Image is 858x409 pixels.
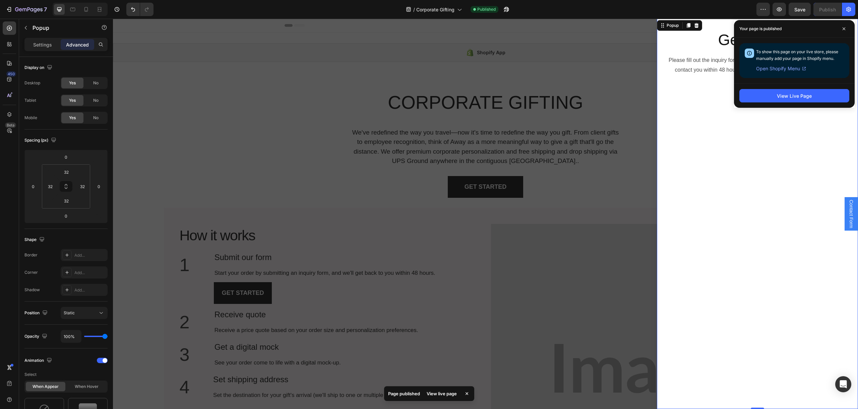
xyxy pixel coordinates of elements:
span: To show this page on your live store, please manually add your page in Shopify menu. [756,49,838,61]
div: Display on [24,63,54,72]
input: 0 [59,211,73,221]
div: When hover [67,382,106,391]
input: 0 [94,181,104,191]
div: 450 [6,71,16,77]
span: Contact Form [735,181,742,210]
input: 2xl [45,181,55,191]
div: Beta [5,122,16,128]
span: Yes [69,80,76,86]
div: Desktop [24,80,40,86]
div: When appear [26,382,65,391]
div: Open Intercom Messenger [835,376,851,392]
span: Published [477,6,496,12]
div: Tablet [24,97,36,103]
div: Mobile [24,115,37,121]
p: Popup [33,24,89,32]
input: 0 [59,152,73,162]
span: / [413,6,415,13]
h2: Get Started [555,11,734,32]
div: Border [24,252,38,258]
input: 0 [28,181,38,191]
span: Save [794,7,805,12]
div: Add... [74,252,106,258]
span: Yes [69,97,76,103]
p: Advanced [66,41,89,48]
div: Undo/Redo [126,3,154,16]
div: Shape [24,235,46,244]
button: 7 [3,3,50,16]
button: View Live Page [739,89,849,102]
div: Add... [74,287,106,293]
span: Corporate Gifting [416,6,454,13]
input: 2xl [60,196,73,206]
span: No [93,115,99,121]
div: Opacity [24,332,49,341]
span: Static [64,310,75,315]
p: Settings [33,41,52,48]
div: Add... [74,270,106,276]
p: Page published [388,390,420,397]
p: Select [24,369,108,381]
input: Auto [61,330,81,342]
div: View live page [423,389,461,398]
p: Please fill out the inquiry form below and a dedicated Account Manager will contact you within 48... [555,37,734,56]
div: Popup [552,4,567,10]
div: View Live Page [777,92,812,99]
div: Publish [819,6,836,13]
p: 7 [44,5,47,13]
div: Corner [24,269,38,275]
span: Yes [69,115,76,121]
button: Save [789,3,811,16]
div: Animation [24,356,53,365]
iframe: To enrich screen reader interactions, please activate Accessibility in Grammarly extension settings [113,19,858,409]
div: Position [24,309,49,318]
span: No [93,80,99,86]
div: Spacing (px) [24,136,58,145]
div: Shadow [24,287,40,293]
input: 2xl [77,181,87,191]
button: Publish [813,3,842,16]
span: No [93,97,99,103]
p: Your page is published [739,25,782,32]
input: 2xl [60,167,73,177]
span: Open Shopify Menu [756,65,800,73]
button: Static [61,307,108,319]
